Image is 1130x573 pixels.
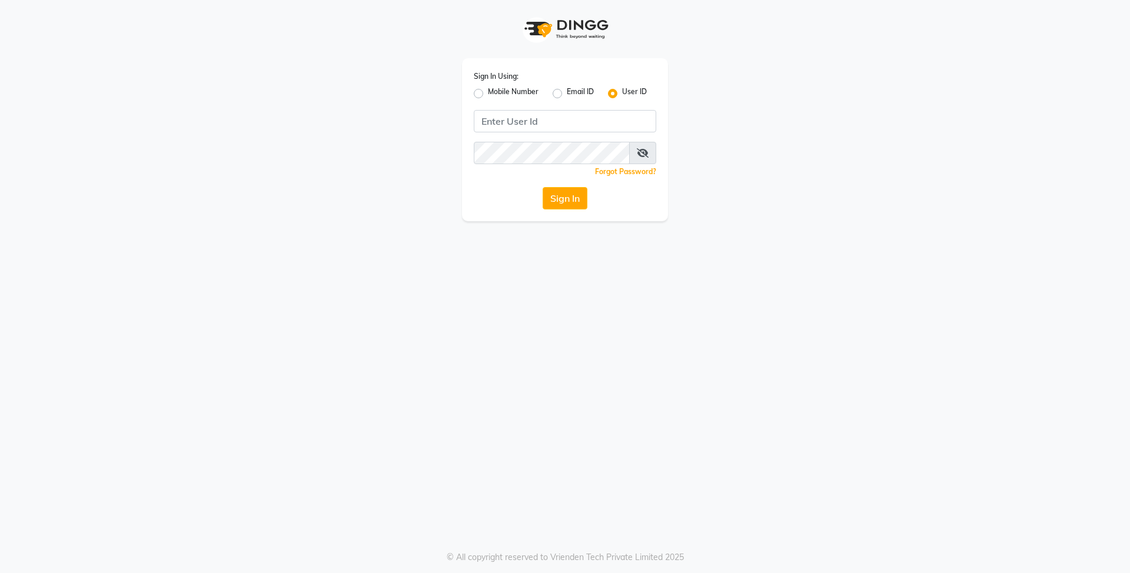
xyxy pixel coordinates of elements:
[474,110,656,132] input: Username
[567,86,594,101] label: Email ID
[622,86,647,101] label: User ID
[595,167,656,176] a: Forgot Password?
[518,12,612,46] img: logo1.svg
[474,142,630,164] input: Username
[543,187,587,209] button: Sign In
[474,71,519,82] label: Sign In Using:
[488,86,539,101] label: Mobile Number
